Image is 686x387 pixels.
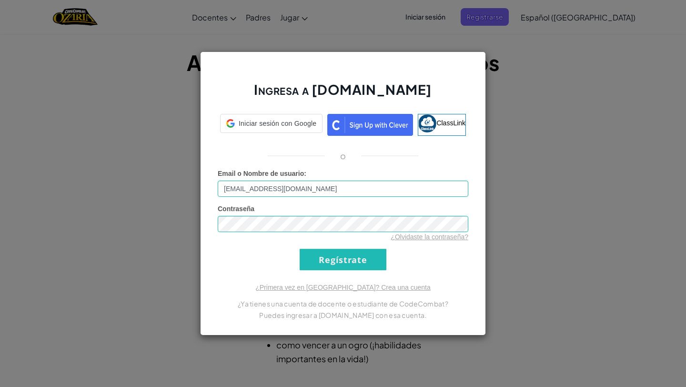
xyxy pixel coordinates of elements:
a: ¿Olvidaste la contraseña? [391,233,468,241]
span: ClassLink [436,119,465,127]
span: Email o Nombre de usuario [218,170,304,177]
p: o [340,150,346,162]
input: Regístrate [300,249,386,270]
div: Iniciar sesión con Google [220,114,323,133]
a: ¿Primera vez en [GEOGRAPHIC_DATA]? Crea una cuenta [255,284,431,291]
img: clever_sso_button@2x.png [327,114,413,136]
img: classlink-logo-small.png [418,114,436,132]
span: Contraseña [218,205,254,213]
label: : [218,169,306,178]
p: Puedes ingresar a [DOMAIN_NAME] con esa cuenta. [218,309,468,321]
h2: Ingresa a [DOMAIN_NAME] [218,81,468,108]
p: ¿Ya tienes una cuenta de docente o estudiante de CodeCombat? [218,298,468,309]
span: Iniciar sesión con Google [239,119,316,128]
a: Iniciar sesión con Google [220,114,323,136]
